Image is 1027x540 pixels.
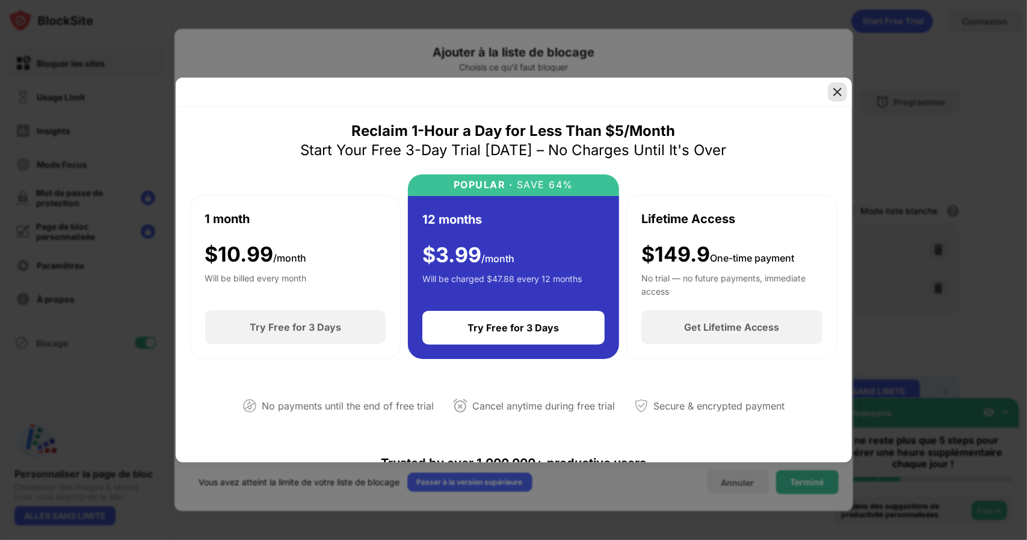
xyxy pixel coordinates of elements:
[422,272,582,296] div: Will be charged $47.88 every 12 months
[513,179,574,191] div: SAVE 64%
[454,179,513,191] div: POPULAR ·
[481,253,514,265] span: /month
[250,321,341,333] div: Try Free for 3 Days
[205,272,307,296] div: Will be billed every month
[468,322,560,334] div: Try Free for 3 Days
[653,397,785,415] div: Secure & encrypted payment
[641,272,822,296] div: No trial — no future payments, immediate access
[242,399,257,413] img: not-paying
[453,399,467,413] img: cancel-anytime
[684,321,779,333] div: Get Lifetime Access
[472,397,615,415] div: Cancel anytime during free trial
[634,399,649,413] img: secured-payment
[205,242,307,267] div: $ 10.99
[262,397,434,415] div: No payments until the end of free trial
[205,210,250,228] div: 1 month
[422,210,482,229] div: 12 months
[422,243,514,268] div: $ 3.99
[274,252,307,264] span: /month
[190,434,837,492] div: Trusted by over 1,000,000+ productive users
[301,141,727,160] div: Start Your Free 3-Day Trial [DATE] – No Charges Until It's Over
[352,121,676,141] div: Reclaim 1-Hour a Day for Less Than $5/Month
[641,242,794,267] div: $149.9
[641,210,735,228] div: Lifetime Access
[710,252,794,264] span: One-time payment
